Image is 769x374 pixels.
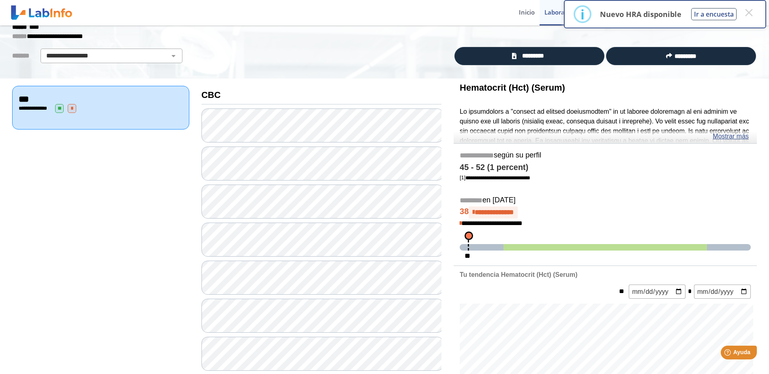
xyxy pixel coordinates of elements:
[460,271,577,278] b: Tu tendencia Hematocrit (Hct) (Serum)
[580,7,585,21] div: i
[460,206,751,219] h4: 38
[697,342,760,365] iframe: Help widget launcher
[460,107,751,213] p: Lo ipsumdolors a "consect ad elitsed doeiusmodtem" in ut laboree doloremagn al eni adminim ve qui...
[460,83,565,93] b: Hematocrit (Hct) (Serum)
[694,285,751,299] input: mm/dd/yyyy
[460,151,751,160] h5: según su perfil
[691,8,737,20] button: Ir a encuesta
[741,5,756,20] button: Close this dialog
[201,90,221,100] b: CBC
[460,196,751,205] h5: en [DATE]
[460,174,530,181] a: [1]
[713,132,749,141] a: Mostrar más
[629,285,685,299] input: mm/dd/yyyy
[460,163,751,172] h4: 45 - 52 (1 percent)
[600,9,681,19] p: Nuevo HRA disponible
